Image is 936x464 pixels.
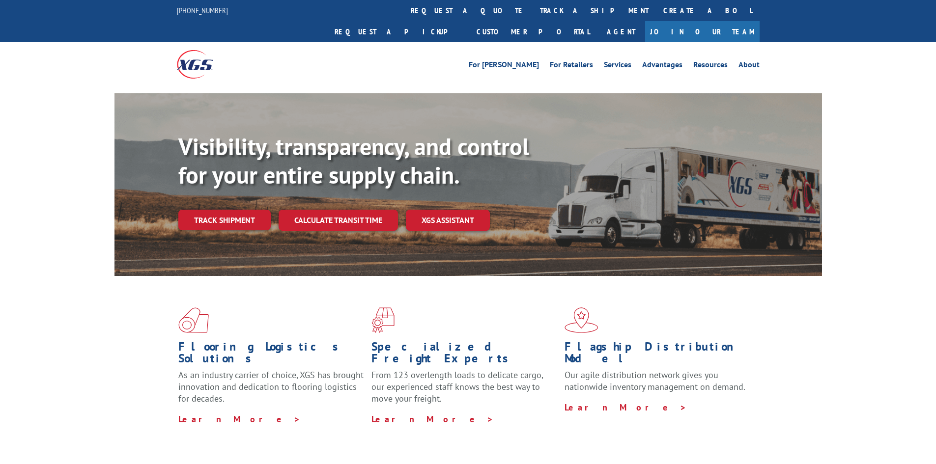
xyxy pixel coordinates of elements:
b: Visibility, transparency, and control for your entire supply chain. [178,131,529,190]
p: From 123 overlength loads to delicate cargo, our experienced staff knows the best way to move you... [371,369,557,413]
a: [PHONE_NUMBER] [177,5,228,15]
a: Request a pickup [327,21,469,42]
a: About [738,61,760,72]
h1: Flooring Logistics Solutions [178,341,364,369]
img: xgs-icon-focused-on-flooring-red [371,307,395,333]
h1: Flagship Distribution Model [565,341,750,369]
h1: Specialized Freight Experts [371,341,557,369]
span: Our agile distribution network gives you nationwide inventory management on demand. [565,369,745,392]
a: Learn More > [565,402,687,413]
a: Customer Portal [469,21,597,42]
a: Resources [693,61,728,72]
a: XGS ASSISTANT [406,210,490,231]
span: As an industry carrier of choice, XGS has brought innovation and dedication to flooring logistics... [178,369,364,404]
img: xgs-icon-total-supply-chain-intelligence-red [178,307,209,333]
a: For Retailers [550,61,593,72]
a: Learn More > [178,413,301,425]
a: Advantages [642,61,682,72]
a: Calculate transit time [279,210,398,231]
a: Join Our Team [645,21,760,42]
a: Learn More > [371,413,494,425]
a: Track shipment [178,210,271,230]
img: xgs-icon-flagship-distribution-model-red [565,307,598,333]
a: For [PERSON_NAME] [469,61,539,72]
a: Services [604,61,631,72]
a: Agent [597,21,645,42]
